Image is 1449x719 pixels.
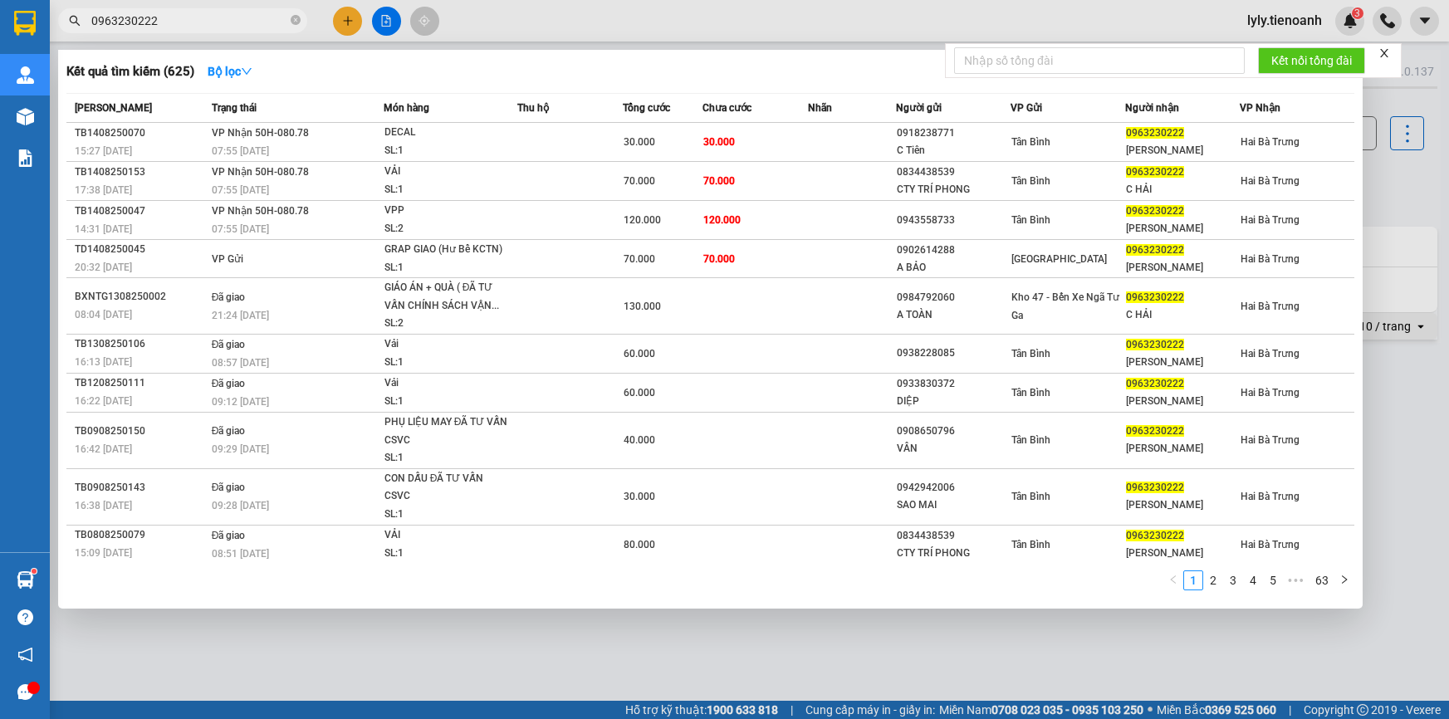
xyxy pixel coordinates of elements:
[212,166,309,178] span: VP Nhận 50H-080.78
[17,149,34,167] img: solution-icon
[384,279,509,315] div: GIÁO ÁN + QUÀ ( ĐÃ TƯ VẤN CHÍNH SÁCH VẬN...
[624,348,655,359] span: 60.000
[624,301,661,312] span: 130.000
[624,387,655,399] span: 60.000
[624,491,655,502] span: 30.000
[384,354,509,372] div: SL: 1
[66,63,194,81] h3: Kết quả tìm kiếm ( 625 )
[897,212,1010,229] div: 0943558733
[703,214,741,226] span: 120.000
[808,102,832,114] span: Nhãn
[703,175,735,187] span: 70.000
[384,220,509,238] div: SL: 2
[17,647,33,663] span: notification
[1126,181,1239,198] div: C HẢI
[75,395,132,407] span: 16:22 [DATE]
[897,545,1010,562] div: CTY TRÍ PHONG
[75,526,207,544] div: TB0808250079
[75,125,207,142] div: TB1408250070
[1126,440,1239,457] div: [PERSON_NAME]
[1263,570,1283,590] li: 5
[1126,166,1184,178] span: 0963230222
[384,181,509,199] div: SL: 1
[212,443,269,455] span: 09:29 [DATE]
[897,164,1010,181] div: 0834438539
[75,500,132,511] span: 16:38 [DATE]
[212,357,269,369] span: 08:57 [DATE]
[1011,136,1050,148] span: Tân Bình
[624,434,655,446] span: 40.000
[1309,570,1334,590] li: 63
[384,315,509,333] div: SL: 2
[897,125,1010,142] div: 0918238771
[1011,539,1050,550] span: Tân Bình
[208,65,252,78] strong: Bộ lọc
[212,339,246,350] span: Đã giao
[1241,136,1300,148] span: Hai Bà Trưng
[75,479,207,496] div: TB0908250143
[75,547,132,559] span: 15:09 [DATE]
[14,11,36,36] img: logo-vxr
[897,375,1010,393] div: 0933830372
[897,345,1010,362] div: 0938228085
[384,526,509,545] div: VẢI
[1011,175,1050,187] span: Tân Bình
[291,15,301,25] span: close-circle
[1241,301,1300,312] span: Hai Bà Trưng
[212,378,246,389] span: Đã giao
[1241,175,1300,187] span: Hai Bà Trưng
[75,443,132,455] span: 16:42 [DATE]
[75,356,132,368] span: 16:13 [DATE]
[954,47,1245,74] input: Nhập số tổng đài
[1241,387,1300,399] span: Hai Bà Trưng
[1126,530,1184,541] span: 0963230222
[384,449,509,467] div: SL: 1
[194,58,266,85] button: Bộ lọcdown
[897,259,1010,276] div: A BẢO
[897,142,1010,159] div: C Tiên
[212,253,243,265] span: VP Gửi
[1334,570,1354,590] li: Next Page
[1126,291,1184,303] span: 0963230222
[1223,570,1243,590] li: 3
[212,145,269,157] span: 07:55 [DATE]
[1378,47,1390,59] span: close
[75,309,132,320] span: 08:04 [DATE]
[17,108,34,125] img: warehouse-icon
[1283,570,1309,590] li: Next 5 Pages
[1011,253,1107,265] span: [GEOGRAPHIC_DATA]
[212,500,269,511] span: 09:28 [DATE]
[897,440,1010,457] div: VÂN
[1163,570,1183,590] li: Previous Page
[75,145,132,157] span: 15:27 [DATE]
[212,205,309,217] span: VP Nhận 50H-080.78
[241,66,252,77] span: down
[624,214,661,226] span: 120.000
[212,127,309,139] span: VP Nhận 50H-080.78
[1011,102,1042,114] span: VP Gửi
[897,289,1010,306] div: 0984792060
[384,102,429,114] span: Món hàng
[1240,102,1280,114] span: VP Nhận
[1241,491,1300,502] span: Hai Bà Trưng
[75,102,152,114] span: [PERSON_NAME]
[212,184,269,196] span: 07:55 [DATE]
[75,164,207,181] div: TB1408250153
[1011,491,1050,502] span: Tân Bình
[384,506,509,524] div: SL: 1
[75,335,207,353] div: TB1308250106
[212,310,269,321] span: 21:24 [DATE]
[1125,102,1179,114] span: Người nhận
[517,102,549,114] span: Thu hộ
[897,242,1010,259] div: 0902614288
[1203,570,1223,590] li: 2
[1126,127,1184,139] span: 0963230222
[384,202,509,220] div: VPP
[1126,354,1239,371] div: [PERSON_NAME]
[384,413,509,449] div: PHỤ LIỆU MAY ĐÃ TƯ VẤN CSVC
[1241,539,1300,550] span: Hai Bà Trưng
[1126,482,1184,493] span: 0963230222
[703,253,735,265] span: 70.000
[212,530,246,541] span: Đã giao
[17,66,34,84] img: warehouse-icon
